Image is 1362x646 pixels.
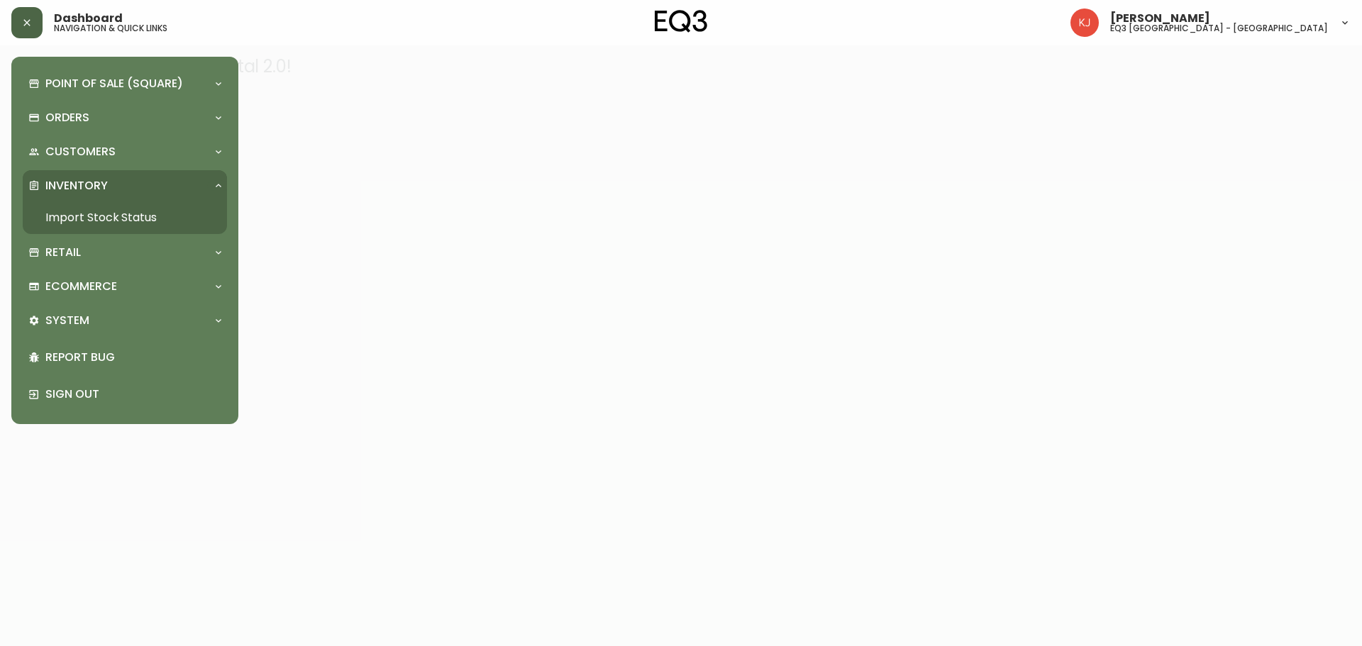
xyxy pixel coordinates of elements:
h5: eq3 [GEOGRAPHIC_DATA] - [GEOGRAPHIC_DATA] [1110,24,1328,33]
p: Point of Sale (Square) [45,76,183,91]
p: Inventory [45,178,108,194]
img: logo [655,10,707,33]
p: Orders [45,110,89,126]
a: Import Stock Status [23,201,227,234]
p: Ecommerce [45,279,117,294]
p: Sign Out [45,386,221,402]
div: Inventory [23,170,227,201]
div: Orders [23,102,227,133]
div: Sign Out [23,376,227,413]
h5: navigation & quick links [54,24,167,33]
div: Ecommerce [23,271,227,302]
div: System [23,305,227,336]
span: Dashboard [54,13,123,24]
div: Point of Sale (Square) [23,68,227,99]
span: [PERSON_NAME] [1110,13,1210,24]
div: Report Bug [23,339,227,376]
p: Retail [45,245,81,260]
img: 24a625d34e264d2520941288c4a55f8e [1070,9,1099,37]
div: Retail [23,237,227,268]
p: Report Bug [45,350,221,365]
p: System [45,313,89,328]
div: Customers [23,136,227,167]
p: Customers [45,144,116,160]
